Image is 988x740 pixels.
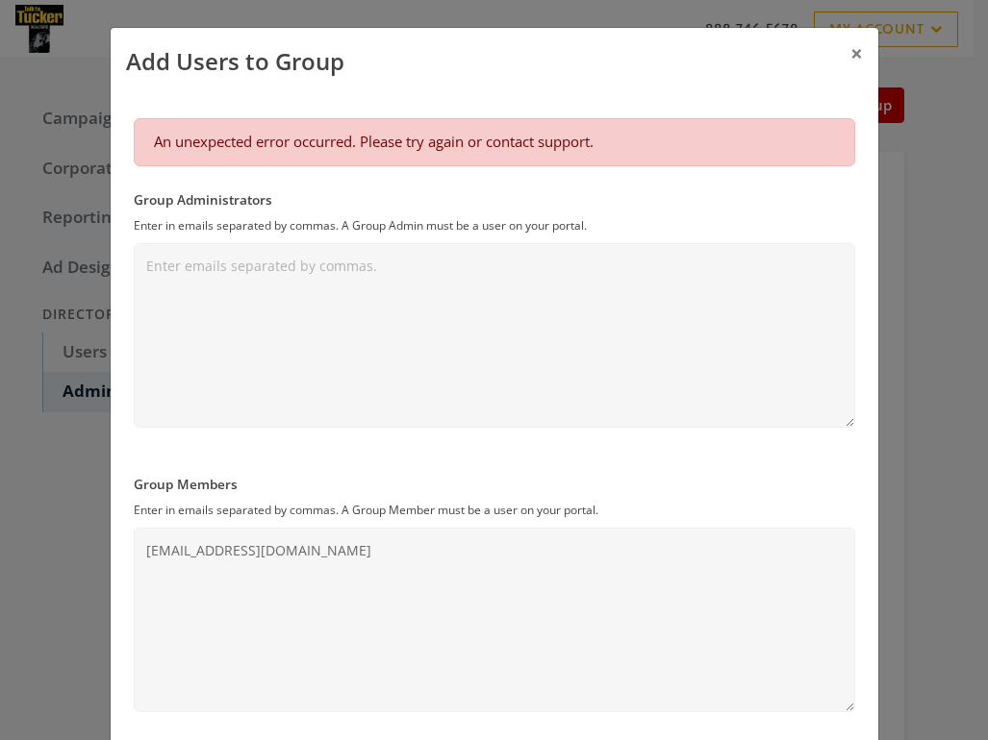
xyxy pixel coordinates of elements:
div: Add Users to Group [126,43,344,79]
span: × [850,38,863,68]
div: An unexpected error occurred. Please try again or contact support. [134,118,855,165]
button: Close [835,28,878,81]
label: Group Members [134,474,855,494]
label: Group Administrators [134,189,855,210]
p: Enter in emails separated by commas. A Group Member must be a user on your portal. [134,502,855,520]
p: Enter in emails separated by commas. A Group Admin must be a user on your portal. [134,217,855,235]
textarea: [EMAIL_ADDRESS][DOMAIN_NAME] [134,528,855,712]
